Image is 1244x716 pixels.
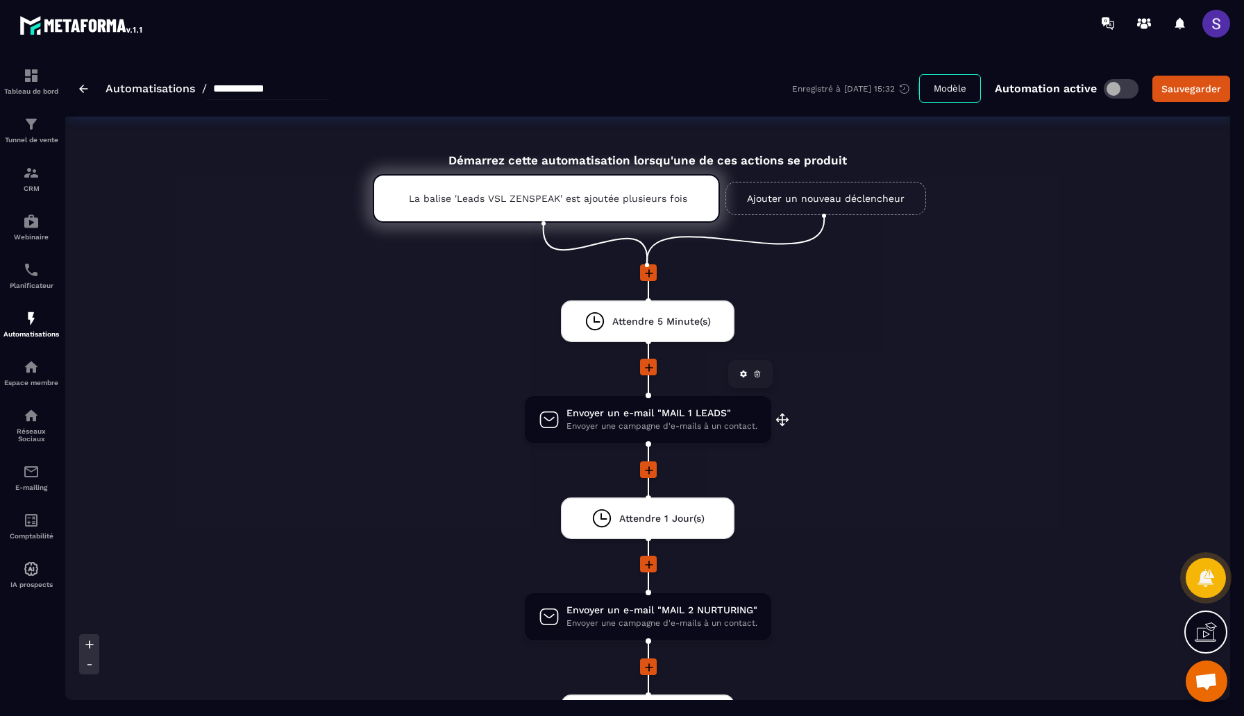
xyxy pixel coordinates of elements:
[3,105,59,154] a: formationformationTunnel de vente
[23,561,40,577] img: automations
[23,262,40,278] img: scheduler
[619,512,705,525] span: Attendre 1 Jour(s)
[3,203,59,251] a: automationsautomationsWebinaire
[3,330,59,338] p: Automatisations
[792,83,919,95] div: Enregistré à
[23,512,40,529] img: accountant
[3,379,59,386] p: Espace membre
[23,67,40,84] img: formation
[106,82,195,95] a: Automatisations
[23,116,40,133] img: formation
[23,463,40,480] img: email
[338,137,958,167] div: Démarrez cette automatisation lorsqu'une de ces actions se produit
[566,604,757,617] span: Envoyer un e-mail "MAIL 2 NURTURING"
[79,85,88,93] img: arrow
[995,82,1097,95] p: Automation active
[3,397,59,453] a: social-networksocial-networkRéseaux Sociaux
[3,427,59,443] p: Réseaux Sociaux
[3,57,59,105] a: formationformationTableau de bord
[3,251,59,300] a: schedulerschedulerPlanificateur
[3,282,59,289] p: Planificateur
[3,532,59,540] p: Comptabilité
[3,581,59,588] p: IA prospects
[844,84,895,94] p: [DATE] 15:32
[3,185,59,192] p: CRM
[612,315,711,328] span: Attendre 5 Minute(s)
[3,233,59,241] p: Webinaire
[566,617,757,630] span: Envoyer une campagne d'e-mails à un contact.
[725,182,926,215] a: Ajouter un nouveau déclencheur
[409,193,684,204] p: La balise 'Leads VSL ZENSPEAK' est ajoutée plusieurs fois
[23,407,40,424] img: social-network
[202,82,207,95] span: /
[23,310,40,327] img: automations
[23,359,40,375] img: automations
[919,74,981,103] button: Modèle
[3,502,59,550] a: accountantaccountantComptabilité
[3,484,59,491] p: E-mailing
[566,420,757,433] span: Envoyer une campagne d'e-mails à un contact.
[1186,660,1227,702] a: Ouvrir le chat
[23,164,40,181] img: formation
[1161,82,1221,96] div: Sauvegarder
[19,12,144,37] img: logo
[566,407,757,420] span: Envoyer un e-mail "MAIL 1 LEADS"
[3,453,59,502] a: emailemailE-mailing
[1152,76,1230,102] button: Sauvegarder
[3,348,59,397] a: automationsautomationsEspace membre
[3,136,59,144] p: Tunnel de vente
[23,213,40,230] img: automations
[3,87,59,95] p: Tableau de bord
[3,300,59,348] a: automationsautomationsAutomatisations
[3,154,59,203] a: formationformationCRM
